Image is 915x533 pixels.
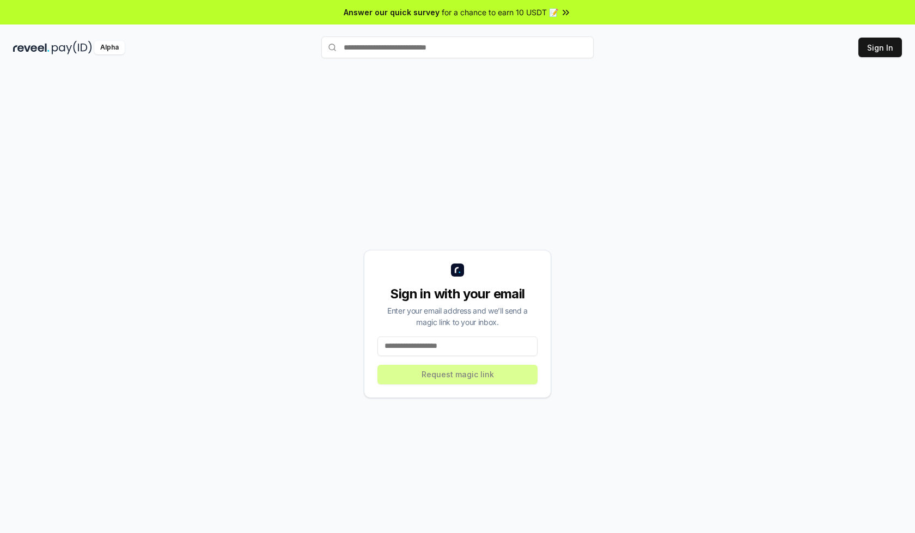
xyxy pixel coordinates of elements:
[344,7,440,18] span: Answer our quick survey
[451,264,464,277] img: logo_small
[377,285,538,303] div: Sign in with your email
[94,41,125,54] div: Alpha
[377,305,538,328] div: Enter your email address and we’ll send a magic link to your inbox.
[442,7,558,18] span: for a chance to earn 10 USDT 📝
[858,38,902,57] button: Sign In
[13,41,50,54] img: reveel_dark
[52,41,92,54] img: pay_id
